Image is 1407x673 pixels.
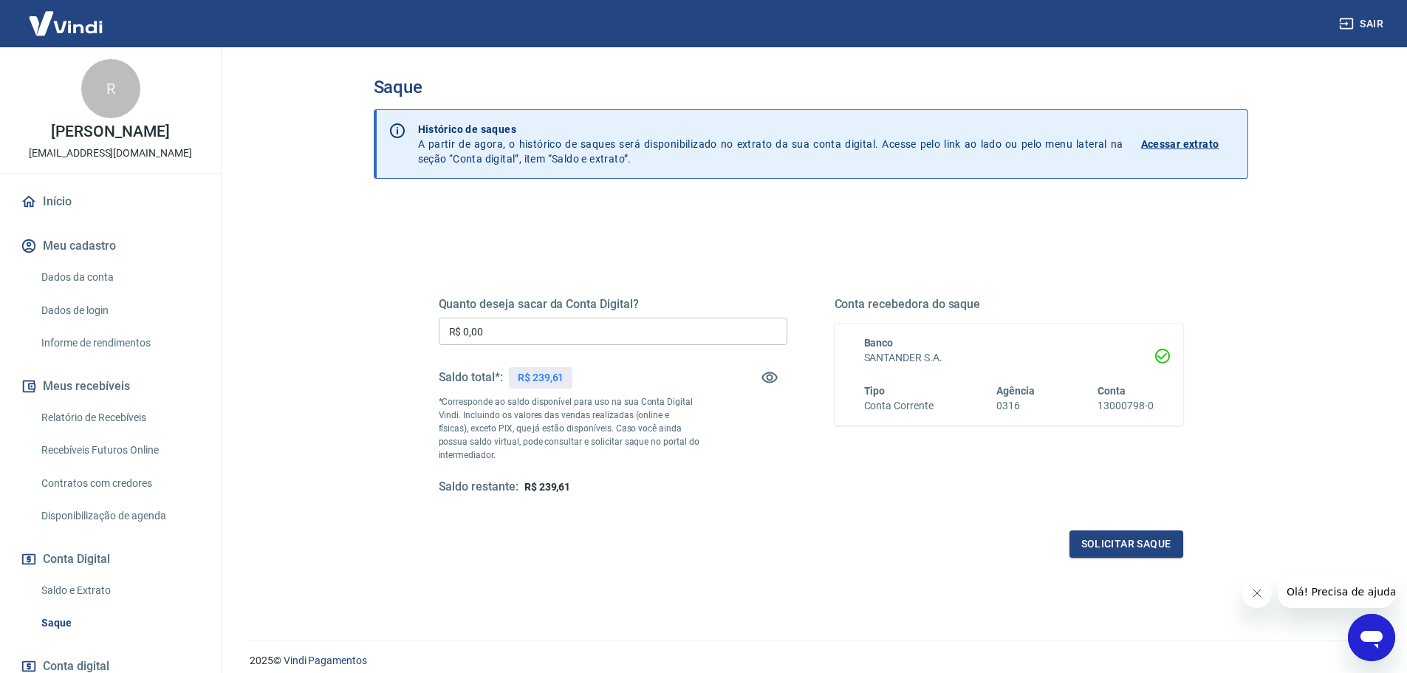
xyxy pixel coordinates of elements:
a: Relatório de Recebíveis [35,403,203,433]
a: Informe de rendimentos [35,328,203,358]
p: Acessar extrato [1141,137,1219,151]
span: R$ 239,61 [524,481,571,493]
button: Meus recebíveis [18,370,203,403]
h5: Quanto deseja sacar da Conta Digital? [439,297,787,312]
a: Saque [35,608,203,638]
h3: Saque [374,77,1248,98]
iframe: Fechar mensagem [1242,578,1272,608]
button: Meu cadastro [18,230,203,262]
h6: 0316 [996,398,1035,414]
h6: SANTANDER S.A. [864,350,1154,366]
span: Agência [996,385,1035,397]
a: Dados de login [35,295,203,326]
p: Histórico de saques [418,122,1123,137]
iframe: Botão para abrir a janela de mensagens [1348,614,1395,661]
a: Início [18,185,203,218]
button: Sair [1336,10,1389,38]
p: *Corresponde ao saldo disponível para uso na sua Conta Digital Vindi. Incluindo os valores das ve... [439,395,700,462]
span: Olá! Precisa de ajuda? [9,10,124,22]
span: Tipo [864,385,886,397]
a: Saldo e Extrato [35,575,203,606]
h6: Conta Corrente [864,398,934,414]
img: Vindi [18,1,114,46]
a: Acessar extrato [1141,122,1236,166]
button: Solicitar saque [1069,530,1183,558]
p: 2025 © [250,653,1372,669]
p: A partir de agora, o histórico de saques será disponibilizado no extrato da sua conta digital. Ac... [418,122,1123,166]
p: R$ 239,61 [518,370,564,386]
a: Contratos com credores [35,468,203,499]
h5: Conta recebedora do saque [835,297,1183,312]
div: R [81,59,140,118]
a: Vindi Pagamentos [284,655,367,666]
p: [PERSON_NAME] [51,124,169,140]
a: Recebíveis Futuros Online [35,435,203,465]
h6: 13000798-0 [1098,398,1154,414]
a: Dados da conta [35,262,203,293]
p: [EMAIL_ADDRESS][DOMAIN_NAME] [29,146,192,161]
span: Banco [864,337,894,349]
h5: Saldo total*: [439,370,503,385]
h5: Saldo restante: [439,479,518,495]
a: Disponibilização de agenda [35,501,203,531]
button: Conta Digital [18,543,203,575]
iframe: Mensagem da empresa [1278,575,1395,608]
span: Conta [1098,385,1126,397]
